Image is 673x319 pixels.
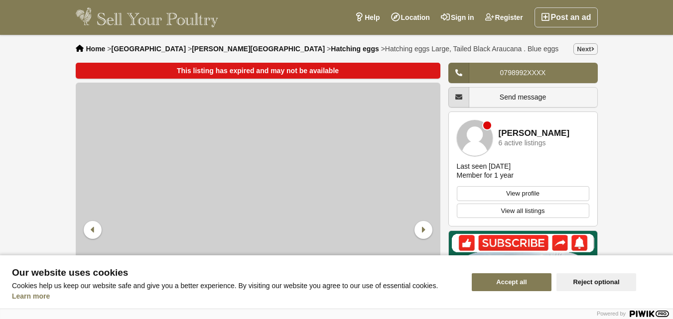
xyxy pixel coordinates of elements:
a: Register [480,7,529,27]
a: Help [349,7,385,27]
a: Hatching eggs [331,45,379,53]
a: Next [573,43,597,55]
li: > [327,45,379,53]
div: This listing has expired and may not be available [76,63,440,79]
div: Member is offline [483,121,491,129]
a: [PERSON_NAME] [499,129,570,138]
a: Home [86,45,106,53]
a: 0798992XXXX [448,63,598,83]
span: Powered by [597,311,626,317]
span: 0798992XXXX [500,69,546,77]
li: > [188,45,325,53]
a: Location [386,7,435,27]
div: Member for 1 year [457,171,514,180]
span: Our website uses cookies [12,268,460,278]
img: Sell Your Poultry [76,7,219,27]
div: Last seen [DATE] [457,162,511,171]
button: Accept all [472,273,551,291]
span: Hatching eggs Large, Tailed Black Araucana . Blue eggs [385,45,558,53]
a: [PERSON_NAME][GEOGRAPHIC_DATA] [192,45,325,53]
span: Send message [500,93,546,101]
li: > [107,45,186,53]
img: Carol Connor [457,120,493,156]
div: 6 active listings [499,139,546,147]
a: Sign in [435,7,480,27]
a: View profile [457,186,589,201]
li: > [381,45,559,53]
a: View all listings [457,204,589,218]
a: Learn more [12,292,50,300]
a: [GEOGRAPHIC_DATA] [111,45,186,53]
a: Send message [448,87,598,107]
a: Post an ad [535,7,598,27]
p: Cookies help us keep our website safe and give you a better experience. By visiting our website y... [12,282,460,290]
button: Reject optional [556,273,636,291]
